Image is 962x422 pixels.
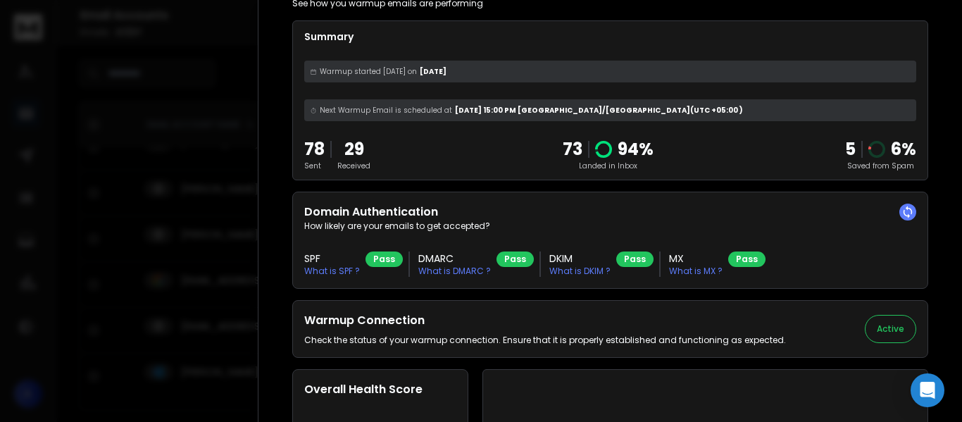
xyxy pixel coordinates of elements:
[865,315,916,343] button: Active
[496,252,534,267] div: Pass
[304,252,360,266] h3: SPF
[418,252,491,266] h3: DMARC
[891,138,916,161] p: 6 %
[563,161,654,171] p: Landed in Inbox
[304,99,916,121] div: [DATE] 15:00 PM [GEOGRAPHIC_DATA]/[GEOGRAPHIC_DATA] (UTC +05:00 )
[304,221,916,232] p: How likely are your emails to get accepted?
[911,373,944,407] div: Open Intercom Messenger
[304,30,916,44] p: Summary
[304,138,325,161] p: 78
[616,252,654,267] div: Pass
[845,161,916,171] p: Saved from Spam
[304,381,456,398] h2: Overall Health Score
[304,266,360,277] p: What is SPF ?
[337,138,370,161] p: 29
[320,66,417,77] span: Warmup started [DATE] on
[304,61,916,82] div: [DATE]
[337,161,370,171] p: Received
[304,204,916,221] h2: Domain Authentication
[549,266,611,277] p: What is DKIM ?
[366,252,403,267] div: Pass
[563,138,582,161] p: 73
[418,266,491,277] p: What is DMARC ?
[618,138,654,161] p: 94 %
[304,312,786,329] h2: Warmup Connection
[728,252,766,267] div: Pass
[669,266,723,277] p: What is MX ?
[549,252,611,266] h3: DKIM
[304,335,786,346] p: Check the status of your warmup connection. Ensure that it is properly established and functionin...
[845,137,856,161] strong: 5
[304,161,325,171] p: Sent
[669,252,723,266] h3: MX
[320,105,452,116] span: Next Warmup Email is scheduled at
